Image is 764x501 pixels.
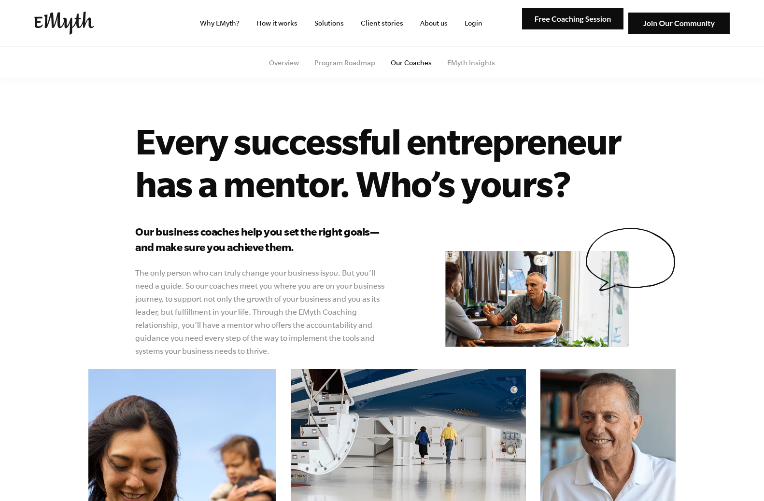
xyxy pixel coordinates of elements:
[445,251,629,347] img: e-myth business coaching our coaches mentor don matt talking
[135,120,676,205] h1: Every successful entrepreneur has a mentor. Who’s yours?
[522,8,623,30] img: Free Coaching Session
[447,59,495,67] a: EMyth Insights
[135,224,389,255] h3: Our business coaches help you set the right goals—and make sure you achieve them.
[628,13,730,34] img: Join Our Community
[34,12,94,35] img: EMyth
[269,59,299,67] a: Overview
[314,59,375,67] a: Program Roadmap
[135,266,389,358] p: The only person who can truly change your business is . But you’ll need a guide. So our coaches m...
[391,59,432,67] a: Our Coaches
[325,268,338,277] i: you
